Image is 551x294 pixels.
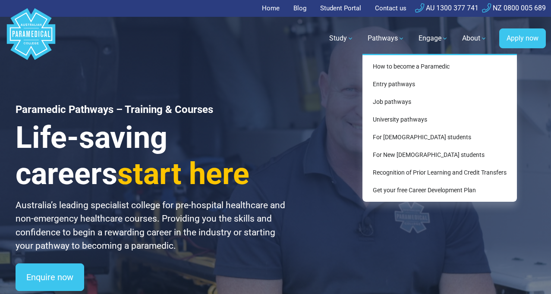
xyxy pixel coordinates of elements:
[413,26,453,50] a: Engage
[5,17,57,60] a: Australian Paramedical College
[415,4,479,12] a: AU 1300 377 741
[16,263,84,291] a: Enquire now
[362,54,517,202] div: Pathways
[366,182,513,198] a: Get your free Career Development Plan
[457,26,492,50] a: About
[366,129,513,145] a: For [DEMOGRAPHIC_DATA] students
[362,26,410,50] a: Pathways
[16,119,286,192] h3: Life-saving careers
[366,59,513,75] a: How to become a Paramedic
[324,26,359,50] a: Study
[366,94,513,110] a: Job pathways
[366,76,513,92] a: Entry pathways
[366,147,513,163] a: For New [DEMOGRAPHIC_DATA] students
[366,112,513,128] a: University pathways
[117,156,249,191] span: start here
[366,165,513,181] a: Recognition of Prior Learning and Credit Transfers
[16,103,286,116] h1: Paramedic Pathways – Training & Courses
[482,4,546,12] a: NZ 0800 005 689
[16,199,286,253] p: Australia’s leading specialist college for pre-hospital healthcare and non-emergency healthcare c...
[499,28,546,48] a: Apply now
